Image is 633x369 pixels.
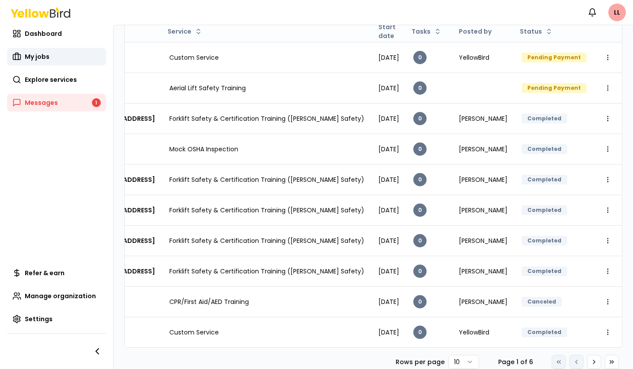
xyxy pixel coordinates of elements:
[169,175,364,184] span: Forklift Safety & Certification Training ([PERSON_NAME] Safety)
[7,25,106,42] a: Dashboard
[25,269,65,277] span: Refer & earn
[522,114,567,123] div: Completed
[493,357,538,366] div: Page 1 of 6
[408,24,445,38] button: Tasks
[452,225,515,256] td: [PERSON_NAME]
[25,292,96,300] span: Manage organization
[378,328,399,337] span: [DATE]
[25,75,77,84] span: Explore services
[522,266,567,276] div: Completed
[522,83,587,93] div: Pending Payment
[452,164,515,195] td: [PERSON_NAME]
[378,206,399,215] span: [DATE]
[371,21,406,42] th: Start date
[169,297,249,306] span: CPR/First Aid/AED Training
[25,98,58,107] span: Messages
[413,142,427,156] div: 0
[452,256,515,286] td: [PERSON_NAME]
[522,236,567,246] div: Completed
[169,206,364,215] span: Forklift Safety & Certification Training ([PERSON_NAME] Safety)
[452,134,515,164] td: [PERSON_NAME]
[413,112,427,125] div: 0
[413,173,427,186] div: 0
[92,98,101,107] div: 1
[516,24,556,38] button: Status
[413,81,427,95] div: 0
[169,114,364,123] span: Forklift Safety & Certification Training ([PERSON_NAME] Safety)
[25,29,62,38] span: Dashboard
[413,234,427,247] div: 0
[413,265,427,278] div: 0
[7,264,106,282] a: Refer & earn
[452,195,515,225] td: [PERSON_NAME]
[378,145,399,154] span: [DATE]
[396,357,445,366] p: Rows per page
[169,236,364,245] span: Forklift Safety & Certification Training ([PERSON_NAME] Safety)
[452,286,515,317] td: [PERSON_NAME]
[522,297,562,307] div: Canceled
[169,53,219,62] span: Custom Service
[413,326,427,339] div: 0
[7,310,106,328] a: Settings
[168,27,191,36] span: Service
[378,114,399,123] span: [DATE]
[413,295,427,308] div: 0
[522,327,567,337] div: Completed
[608,4,626,21] span: LL
[169,84,246,92] span: Aerial Lift Safety Training
[413,204,427,217] div: 0
[520,27,542,36] span: Status
[522,205,567,215] div: Completed
[452,21,515,42] th: Posted by
[452,42,515,73] td: YellowBird
[452,317,515,347] td: YellowBird
[378,236,399,245] span: [DATE]
[169,145,238,154] span: Mock OSHA Inspection
[378,267,399,276] span: [DATE]
[522,144,567,154] div: Completed
[164,24,206,38] button: Service
[169,328,219,337] span: Custom Service
[522,175,567,184] div: Completed
[7,48,106,65] a: My jobs
[522,53,587,62] div: Pending Payment
[25,315,53,323] span: Settings
[25,52,50,61] span: My jobs
[412,27,431,36] span: Tasks
[378,175,399,184] span: [DATE]
[7,94,106,111] a: Messages1
[378,53,399,62] span: [DATE]
[7,71,106,88] a: Explore services
[378,297,399,306] span: [DATE]
[452,103,515,134] td: [PERSON_NAME]
[169,267,364,276] span: Forklift Safety & Certification Training ([PERSON_NAME] Safety)
[378,84,399,92] span: [DATE]
[7,287,106,305] a: Manage organization
[413,51,427,64] div: 0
